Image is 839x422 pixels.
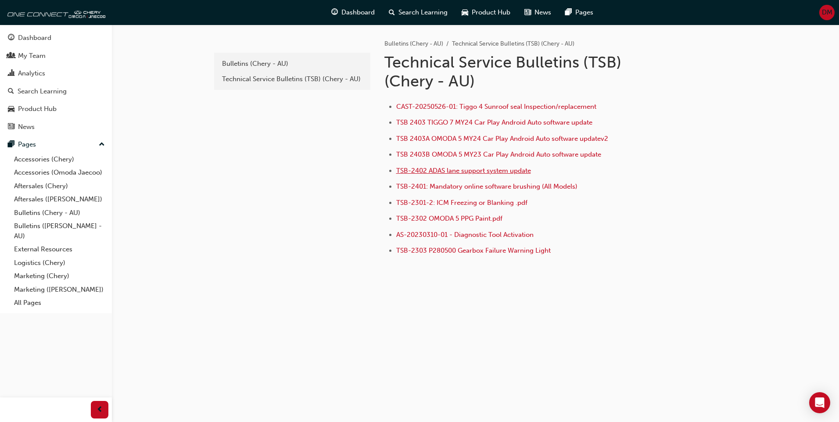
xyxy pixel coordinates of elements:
div: Analytics [18,68,45,79]
a: Accessories (Chery) [11,153,108,166]
a: TSB 2403 TIGGO 7 MY24 Car Play Android Auto software update [396,118,592,126]
div: Dashboard [18,33,51,43]
a: My Team [4,48,108,64]
div: Open Intercom Messenger [809,392,830,413]
a: TSB 2403B OMODA 5 MY23 Car Play Android Auto software update [396,150,601,158]
div: My Team [18,51,46,61]
span: prev-icon [97,404,103,415]
a: guage-iconDashboard [324,4,382,21]
a: search-iconSearch Learning [382,4,455,21]
a: TSB-2303 P280500 Gearbox Failure Warning Light [396,247,551,254]
span: people-icon [8,52,14,60]
div: Technical Service Bulletins (TSB) (Chery - AU) [222,74,362,84]
div: Search Learning [18,86,67,97]
span: search-icon [8,88,14,96]
a: Bulletins (Chery - AU) [218,56,367,72]
span: Search Learning [398,7,448,18]
a: Aftersales (Chery) [11,179,108,193]
a: News [4,119,108,135]
li: Technical Service Bulletins (TSB) (Chery - AU) [452,39,574,49]
a: Bulletins (Chery - AU) [11,206,108,220]
span: Product Hub [472,7,510,18]
div: Bulletins (Chery - AU) [222,59,362,69]
a: TSB-2402 ADAS lane support system update [396,167,531,175]
a: TSB-2302 OMODA 5 PPG Paint.pdf [396,215,502,222]
span: Pages [575,7,593,18]
a: TSB-2401: Mandatory online software brushing (All Models) [396,182,577,190]
span: pages-icon [565,7,572,18]
a: Bulletins (Chery - AU) [384,40,443,47]
a: TSB 2403A OMODA 5 MY24 Car Play Android Auto software updatev2 [396,135,608,143]
span: Dashboard [341,7,375,18]
a: Aftersales ([PERSON_NAME]) [11,193,108,206]
a: Search Learning [4,83,108,100]
h1: Technical Service Bulletins (TSB) (Chery - AU) [384,53,672,91]
a: Marketing (Chery) [11,269,108,283]
a: TSB-2301-2: ICM Freezing or Blanking .pdf [396,199,527,207]
button: Pages [4,136,108,153]
a: Bulletins ([PERSON_NAME] - AU) [11,219,108,243]
span: news-icon [8,123,14,131]
img: oneconnect [4,4,105,21]
a: news-iconNews [517,4,558,21]
div: Product Hub [18,104,57,114]
div: News [18,122,35,132]
span: pages-icon [8,141,14,149]
span: up-icon [99,139,105,150]
span: guage-icon [331,7,338,18]
a: Product Hub [4,101,108,117]
a: CAST-20250526-01: Tiggo 4 Sunroof seal Inspection/replacement [396,103,596,111]
div: Pages [18,139,36,150]
a: All Pages [11,296,108,310]
a: Technical Service Bulletins (TSB) (Chery - AU) [218,72,367,87]
span: News [534,7,551,18]
a: Marketing ([PERSON_NAME]) [11,283,108,297]
a: AS-20230310-01 - Diagnostic Tool Activation [396,231,534,239]
span: news-icon [524,7,531,18]
a: Dashboard [4,30,108,46]
span: car-icon [8,105,14,113]
a: Analytics [4,65,108,82]
a: pages-iconPages [558,4,600,21]
button: DashboardMy TeamAnalyticsSearch LearningProduct HubNews [4,28,108,136]
a: External Resources [11,243,108,256]
span: chart-icon [8,70,14,78]
span: car-icon [462,7,468,18]
a: Accessories (Omoda Jaecoo) [11,166,108,179]
span: guage-icon [8,34,14,42]
span: search-icon [389,7,395,18]
a: Logistics (Chery) [11,256,108,270]
button: DM [819,5,835,20]
a: car-iconProduct Hub [455,4,517,21]
span: DM [822,7,832,18]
